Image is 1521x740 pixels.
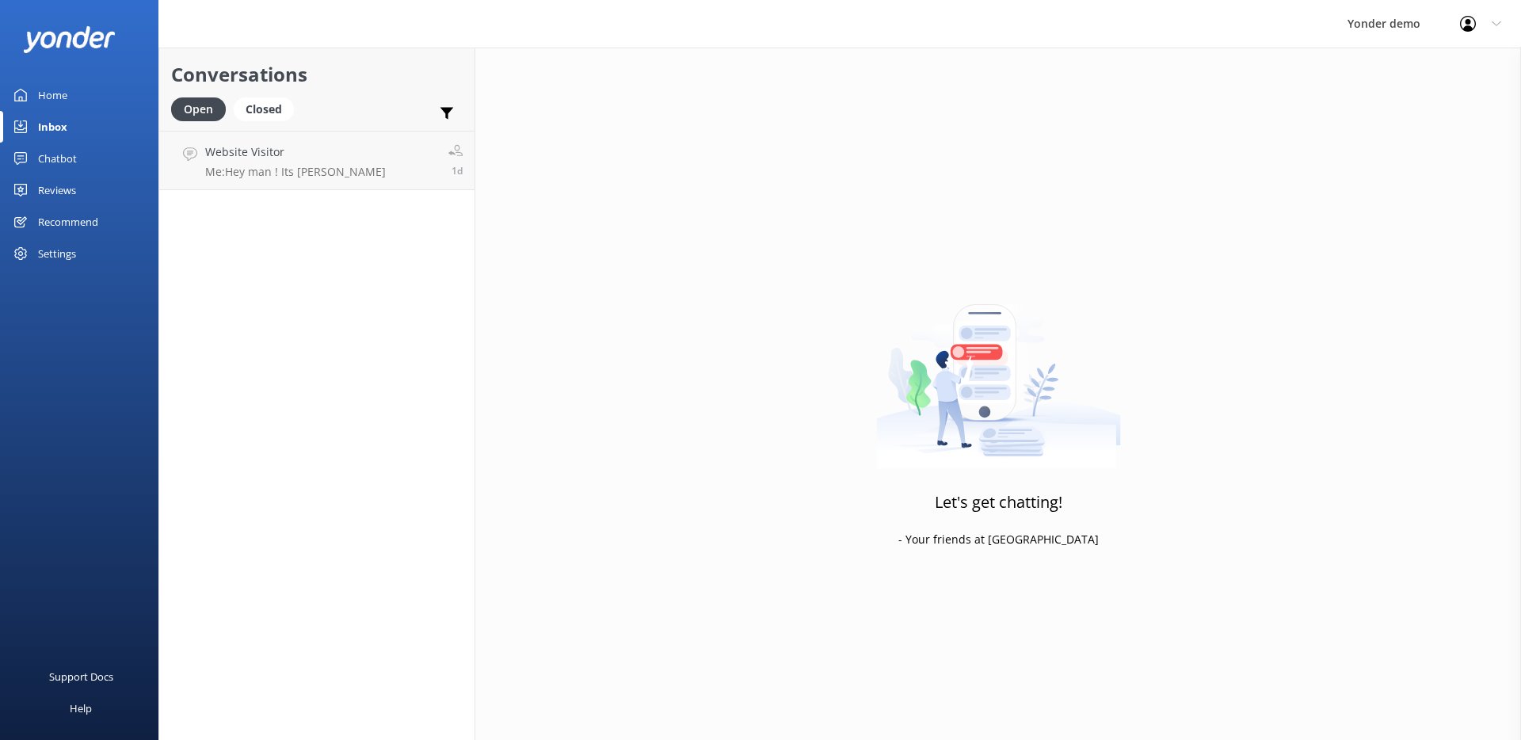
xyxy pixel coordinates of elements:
div: Chatbot [38,143,77,174]
img: yonder-white-logo.png [24,26,115,52]
span: 04:08pm 18-Aug-2025 (UTC -05:00) America/Chicago [452,164,463,177]
div: Support Docs [49,661,113,692]
p: Me: Hey man ! Its [PERSON_NAME] [205,165,386,179]
div: Recommend [38,206,98,238]
h3: Let's get chatting! [935,490,1062,515]
a: Closed [234,100,302,117]
div: Home [38,79,67,111]
div: Settings [38,238,76,269]
div: Open [171,97,226,121]
a: Open [171,100,234,117]
p: - Your friends at [GEOGRAPHIC_DATA] [898,531,1099,548]
div: Help [70,692,92,724]
div: Closed [234,97,294,121]
img: artwork of a man stealing a conversation from at giant smartphone [876,271,1121,469]
h4: Website Visitor [205,143,386,161]
a: Website VisitorMe:Hey man ! Its [PERSON_NAME]1d [159,131,475,190]
h2: Conversations [171,59,463,90]
div: Inbox [38,111,67,143]
div: Reviews [38,174,76,206]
